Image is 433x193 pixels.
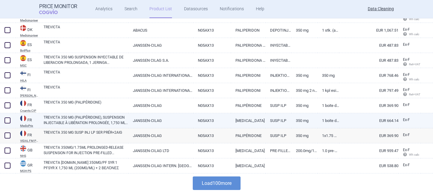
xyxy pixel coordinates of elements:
abbr: MOH PS — List of medicinal products published by the Ministry of Health, Greece. [20,170,39,173]
span: COGVIO [39,9,66,14]
a: INJEKTIONESTE, DEPOTSUSPENSIO [266,83,291,98]
a: N05AX13 [193,128,231,143]
img: France [20,130,26,136]
a: N05AX13 [193,158,231,173]
a: JANSSEN CILAG S.A. [128,53,193,68]
a: PALIPÉRIDONE [231,98,266,113]
a: JANSSEN-CILAG INTERNATIONAL NV [128,83,193,98]
a: 1x1.75 millilitre [318,128,339,143]
a: Price MonitorCOGVIO [39,3,77,15]
strong: Price Monitor [39,3,77,9]
a: PALIPERIDONI [231,83,266,98]
a: SUSP ILP [266,98,291,113]
a: INYECTABLE INTRAMUSCULAR LIBERACIÓN PROLONGADA [266,38,291,53]
a: Ex-F Wh calc [398,70,421,84]
img: Spain [20,40,26,46]
span: Ex-factory price [403,118,410,122]
span: Ex-factory price [403,103,410,107]
a: PRE-FILLED DISPOSABLE INJECTION [266,143,291,158]
a: Ex-F Ret+VAT calc [398,55,421,69]
a: [MEDICAL_DATA] [231,143,266,158]
span: Ex-factory price [403,42,410,47]
a: TREVICTA 350 MG (PALIPÉRIDONE) [44,100,128,111]
a: Ex-F [398,161,421,170]
span: Ex-factory price [403,133,410,137]
a: [MEDICAL_DATA] [231,158,266,173]
a: EUR 487.83 [339,53,398,68]
a: TREVICTA 350MG/1.75ML PROLONGED-RELEASE SUSPENSION FOR INJECTION PRE-FILLED SYRINGES [44,145,128,156]
a: FRFRVIDAL FM PRIX [16,130,39,142]
a: SUSP ILP [266,113,291,128]
a: TREVICTA [44,85,128,95]
a: EUR 797.49 [339,83,398,98]
a: INJEKTIONESTE, DEPOTSUSPENSIO [266,68,291,83]
span: Ret+VAT calc [403,93,426,96]
a: TREVICTA [DOMAIN_NAME] 350MG/PF SYR 1 PFSYR X 1,750 ML (200MG/ML) + 2 ΒΕΛΌΝΕΣ [44,160,128,171]
a: EUR 369.90 [339,128,398,143]
a: FRFRCnamts CIP [16,100,39,112]
a: ABACUS [128,23,193,38]
abbr: MSC — Online database developed by the Ministry of Health, Social Services and Equality, Spain. [20,64,39,67]
a: PALIPERIDON [231,23,266,38]
span: Ex-factory price [403,58,410,62]
a: PALIPÉRIDONE [231,128,266,143]
abbr: Medicinpriser — Danish Medicine Agency. Erhverv Medicinpriser database for bussines. [20,34,39,37]
img: United Kingdom [20,145,26,151]
span: Wh calc [403,153,419,156]
a: 350 mg [291,113,317,128]
a: 200.0mg/1.0ml [291,143,317,158]
abbr: MedicPrix — Online database developed by The Ministry of Social Affairs and Health, France [20,124,39,127]
a: Ex-F [398,40,421,49]
a: ESESMSC [16,54,39,67]
a: 1.0 pre-filled disposable injection [318,143,339,158]
a: TREVICTA [44,24,128,35]
a: JANSSEN-CILAG [128,128,193,143]
a: Ex-F Wh calc [398,25,421,39]
a: N05AX13 [193,113,231,128]
a: SUSP ILP [266,128,291,143]
a: 350 mg [291,23,317,38]
a: N05AX13 [193,98,231,113]
span: Ex-factory price [403,163,410,167]
a: JANSSEN-CILAG LTD [128,143,193,158]
a: Ex-F Wh calc [398,146,421,160]
span: Ret+VAT calc [403,63,426,66]
a: Ex-F [398,101,421,110]
a: EUR 487.83 [339,38,398,53]
abbr: NHS — National Health Services Business Services Authority, Technology Reference data Update Dist... [20,154,39,157]
a: FIFIHILA [16,70,39,82]
abbr: Cnamts CIP — Database of National Insurance Fund for Salaried Worker (code CIP), France. [20,109,39,112]
span: Ex-factory price [403,27,410,32]
span: Ex-factory price [403,148,410,152]
a: GBGBNHS [16,145,39,157]
span: Wh calc [403,17,419,21]
a: DKDKMedicinpriser [16,24,39,37]
span: Wh calc [403,78,419,81]
img: Finland [20,70,26,76]
abbr: BotPlus — Online database developed by the General Council of Official Associations of Pharmacist... [20,49,39,52]
a: PALIPERIDONA PALMITATO [231,53,266,68]
a: GRGRMOH PS [16,160,39,173]
a: JANSSEN-CILAG INTERNATIONAL NV [128,68,193,83]
abbr: Medicinpriser — Danish Medicine Agency. Erhverv Medicinpriser database for bussines. [20,19,39,22]
a: JANSSEN-CILAG [128,98,193,113]
span: Ex-factory price [403,73,410,77]
a: JANSSEN-CILAG [128,113,193,128]
a: Ex-F Ret+VAT calc [398,86,421,99]
a: 1 BOITE DE 1, 1,750 ML EN SERINGUE PRÉREMPLIE + 2 AIGUILLES, SUSPENSION INJECTABLE À LIBÉRATION P... [318,98,339,113]
a: FIFI[PERSON_NAME] [16,85,39,97]
a: EUR 538.80 [339,158,398,173]
a: N05AX13 [193,53,231,68]
abbr: HILA — List of medicinal products published by the Ministry of Social Affairs and Health, Finland. [20,79,39,82]
a: 1 BOITE DE 1, 1,750 ML EN SERINGUE PRÉREMPLIE + 2 AIGUILLES, SUSPENSION INJECTABLE À LIBÉRATION P... [318,113,339,128]
a: N05AX13 [193,68,231,83]
a: 1 kpl esitäytetty ruisku [318,83,339,98]
a: Ex-F [398,116,421,125]
a: JANSSEN-CILAG [128,38,193,53]
a: Ex-F [398,131,421,140]
a: N05AX13 [193,83,231,98]
a: PALIPERIDONI [231,68,266,83]
a: EUR 959.47 [339,143,398,158]
a: TREVICTA 350 MG (PALIPÉRIDONE), SUSPENSION INJECTABLE À LIBÉRATION PROLONGÉE, 1,750 ML EN SERINGU... [44,115,128,126]
img: France [20,100,26,106]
